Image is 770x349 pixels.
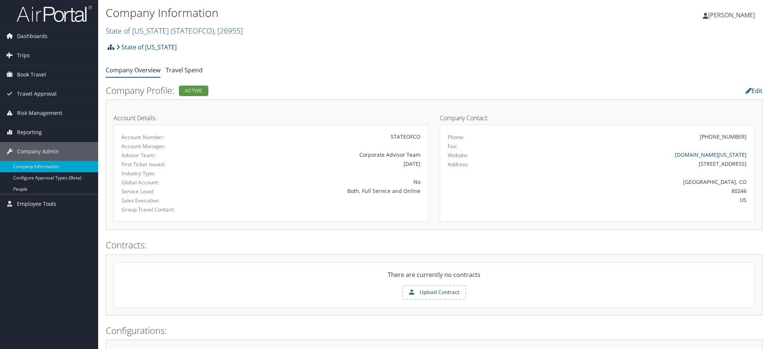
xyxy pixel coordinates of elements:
a: Company Overview [106,66,160,74]
h2: Configurations: [106,324,762,337]
div: Corporate Advisor Team [225,151,420,159]
span: Company Admin [17,142,59,161]
a: [PERSON_NAME] [703,4,762,26]
h2: Company Profile: [106,84,540,97]
h1: Company Information [106,5,544,21]
span: Trips [17,46,30,65]
a: [DOMAIN_NAME][US_STATE] [675,151,747,158]
span: [PERSON_NAME] [708,11,755,19]
h4: Account Details: [114,115,428,121]
label: Sales Executive: [122,197,214,204]
label: Upload Contract [403,286,465,299]
img: airportal-logo.png [17,5,92,23]
a: State of [US_STATE] [116,40,177,55]
span: Travel Approval [17,84,57,103]
label: Address: [448,161,468,168]
a: State of [US_STATE] [106,26,243,36]
div: No [225,178,420,186]
a: Travel Spend [166,66,203,74]
label: Group Travel Contact: [122,206,214,213]
label: Website: [448,152,468,159]
div: Both, Full Service and Online [225,187,420,195]
div: There are currently no contracts [114,270,754,285]
span: Reporting [17,123,42,142]
div: [GEOGRAPHIC_DATA], CO [525,178,747,186]
label: Phone: [448,133,464,141]
label: Account Number: [122,133,214,141]
label: Service Level: [122,188,214,195]
span: , [ 26955 ] [214,26,243,36]
div: [PHONE_NUMBER] [700,133,747,141]
div: [DATE] [225,160,420,168]
label: First Ticket Issued: [122,161,214,168]
a: Edit [745,87,762,95]
span: ( STATEOFCO ) [171,26,214,36]
div: Active [179,86,208,96]
div: 80246 [525,187,747,195]
label: Account Manager: [122,142,214,150]
h4: Company Contact: [440,115,755,121]
span: Dashboards [17,27,48,46]
label: Global Account: [122,179,214,186]
span: Book Travel [17,65,46,84]
label: Fax: [448,142,457,150]
label: Industry Type: [122,170,214,177]
div: US [525,196,747,204]
span: Risk Management [17,104,62,122]
h2: Contracts: [106,239,762,251]
div: [STREET_ADDRESS] [525,160,747,168]
label: Advisor Team: [122,152,214,159]
div: STATEOFCO [225,133,420,141]
span: Employee Tools [17,194,56,213]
